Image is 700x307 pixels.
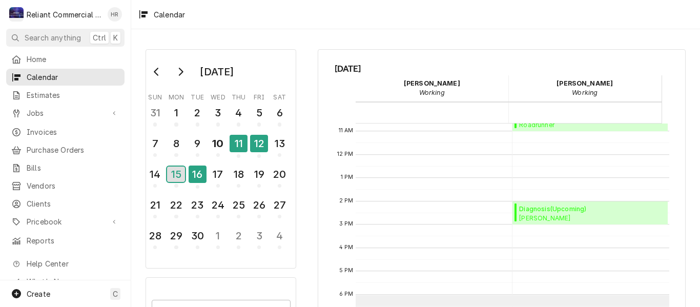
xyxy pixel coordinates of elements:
span: 5 PM [337,267,356,275]
div: Reliant Commercial Appliance Repair LLC's Avatar [9,7,24,22]
th: Wednesday [208,90,228,102]
span: 6 PM [337,290,356,298]
a: Go to Help Center [6,255,125,272]
div: 30 [190,228,205,243]
span: Pricebook [27,216,104,227]
div: Heath Reed's Avatar [108,7,122,22]
span: Invoices [27,127,119,137]
div: R [9,7,24,22]
a: Go to Pricebook [6,213,125,230]
span: Clients [27,198,119,209]
div: 21 [147,197,163,213]
span: 11 AM [336,127,356,135]
span: Roadrunner Food Truck / [STREET_ADDRESS] [519,120,621,129]
span: 2 PM [337,197,356,205]
div: 13 [272,136,287,151]
button: Search anythingCtrlK [6,29,125,47]
div: 4 [272,228,287,243]
em: Working [572,89,598,96]
div: HR [108,7,122,22]
div: 4 [231,105,246,120]
div: [Service] Diagnosis Jeanne Newell Home / 2215 Suzette Ave, Redding, CA 96002 ID: JOB-414 Status: ... [512,201,668,225]
div: 2 [190,105,205,120]
div: 20 [272,167,287,182]
div: 31 [147,105,163,120]
a: Vendors [6,177,125,194]
span: Jobs [27,108,104,118]
span: Diagnosis ( Upcoming ) [519,204,655,214]
span: C [113,289,118,299]
a: Calendar [6,69,125,86]
div: 12 [250,135,268,152]
div: 24 [210,197,226,213]
em: Working [419,89,445,96]
div: [DATE] [196,63,237,80]
div: 10 [210,136,226,151]
button: Go to previous month [147,64,167,80]
span: 3 PM [337,220,356,228]
span: Calendar [27,72,119,83]
div: 8 [168,136,184,151]
div: 17 [210,167,226,182]
span: [DATE] [335,62,669,75]
div: 25 [231,197,246,213]
th: Sunday [145,90,166,102]
div: 23 [190,197,205,213]
div: 7 [147,136,163,151]
span: Search anything [25,32,81,43]
span: [PERSON_NAME] Home / [STREET_ADDRESS][PERSON_NAME] [519,214,655,222]
th: Friday [249,90,270,102]
div: 9 [190,136,205,151]
span: Bills [27,162,119,173]
div: 3 [210,105,226,120]
span: Create [27,290,50,298]
div: 22 [168,197,184,213]
th: Tuesday [187,90,208,102]
div: 1 [168,105,184,120]
span: 12 PM [335,150,356,158]
a: Bills [6,159,125,176]
div: 6 [272,105,287,120]
span: Estimates [27,90,119,100]
a: Home [6,51,125,68]
div: 26 [251,197,267,213]
div: Diagnosis(Upcoming)[PERSON_NAME]Home / [STREET_ADDRESS][PERSON_NAME] [512,201,668,225]
div: 29 [168,228,184,243]
span: Purchase Orders [27,145,119,155]
div: Heath Reed - Working [508,75,662,101]
div: 19 [251,167,267,182]
a: Reports [6,232,125,249]
th: Saturday [270,90,290,102]
span: What's New [27,276,118,287]
div: 2 [231,228,246,243]
a: Invoices [6,124,125,140]
a: Purchase Orders [6,141,125,158]
th: Thursday [229,90,249,102]
span: Vendors [27,180,119,191]
strong: [PERSON_NAME] [557,79,613,87]
div: 15 [167,167,185,182]
a: Go to What's New [6,273,125,290]
div: 14 [147,167,163,182]
span: Home [27,54,119,65]
div: 3 [251,228,267,243]
div: 27 [272,197,287,213]
th: Monday [166,90,187,102]
span: Ctrl [93,32,106,43]
div: Diana Reed - Working [356,75,509,101]
span: Reports [27,235,119,246]
div: Calendar Day Picker [146,49,296,269]
span: 1 PM [338,173,356,181]
span: Help Center [27,258,118,269]
div: 18 [231,167,246,182]
span: K [113,32,118,43]
div: 16 [189,166,207,183]
strong: [PERSON_NAME] [404,79,460,87]
div: 1 [210,228,226,243]
a: Go to Jobs [6,105,125,121]
button: Go to next month [170,64,191,80]
div: Reliant Commercial Appliance Repair LLC [27,9,102,20]
a: Clients [6,195,125,212]
div: 28 [147,228,163,243]
div: 5 [251,105,267,120]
